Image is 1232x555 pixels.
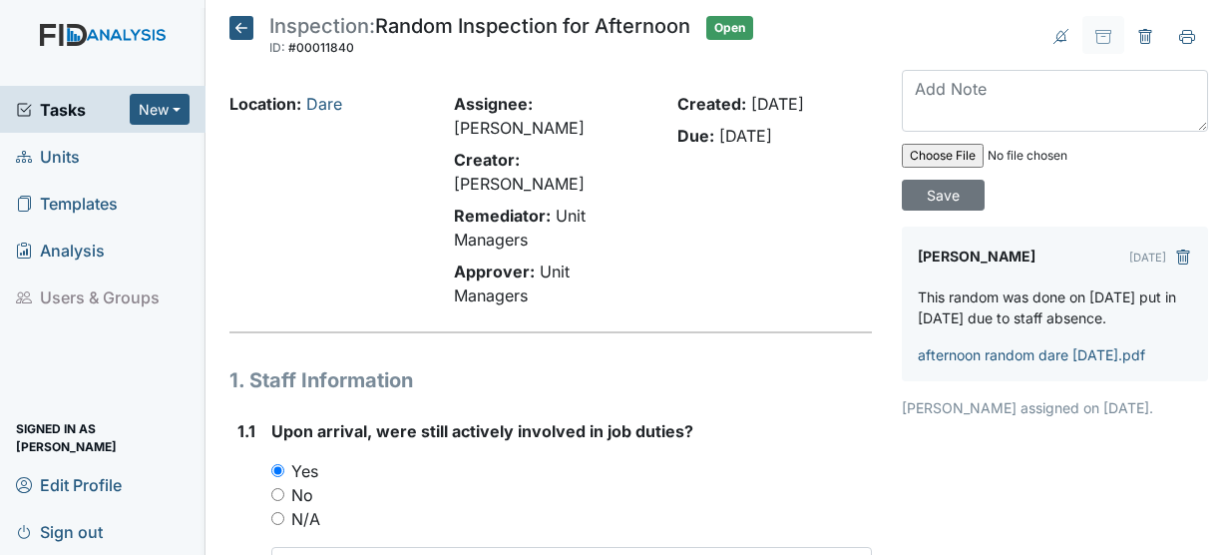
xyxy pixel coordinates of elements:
[271,421,693,441] span: Upon arrival, were still actively involved in job duties?
[1129,251,1166,265] small: [DATE]
[454,206,551,226] strong: Remediator:
[918,346,1145,363] a: afternoon random dare [DATE].pdf
[16,422,190,453] span: Signed in as [PERSON_NAME]
[306,94,342,114] a: Dare
[291,459,318,483] label: Yes
[269,14,375,38] span: Inspection:
[454,150,520,170] strong: Creator:
[16,141,80,172] span: Units
[291,507,320,531] label: N/A
[16,98,130,122] a: Tasks
[751,94,804,114] span: [DATE]
[288,40,354,55] span: #00011840
[16,516,103,547] span: Sign out
[719,126,772,146] span: [DATE]
[918,243,1035,271] label: [PERSON_NAME]
[706,16,753,40] span: Open
[454,174,585,194] span: [PERSON_NAME]
[677,94,746,114] strong: Created:
[271,512,284,525] input: N/A
[269,16,690,60] div: Random Inspection for Afternoon
[16,188,118,219] span: Templates
[130,94,190,125] button: New
[677,126,714,146] strong: Due:
[902,397,1208,418] p: [PERSON_NAME] assigned on [DATE].
[229,94,301,114] strong: Location:
[454,94,533,114] strong: Assignee:
[918,286,1192,328] p: This random was done on [DATE] put in [DATE] due to staff absence.
[271,464,284,477] input: Yes
[229,365,872,395] h1: 1. Staff Information
[902,180,985,211] input: Save
[454,118,585,138] span: [PERSON_NAME]
[16,235,105,266] span: Analysis
[237,419,255,443] label: 1.1
[16,469,122,500] span: Edit Profile
[454,262,535,281] strong: Approver:
[269,40,285,55] span: ID:
[271,488,284,501] input: No
[291,483,313,507] label: No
